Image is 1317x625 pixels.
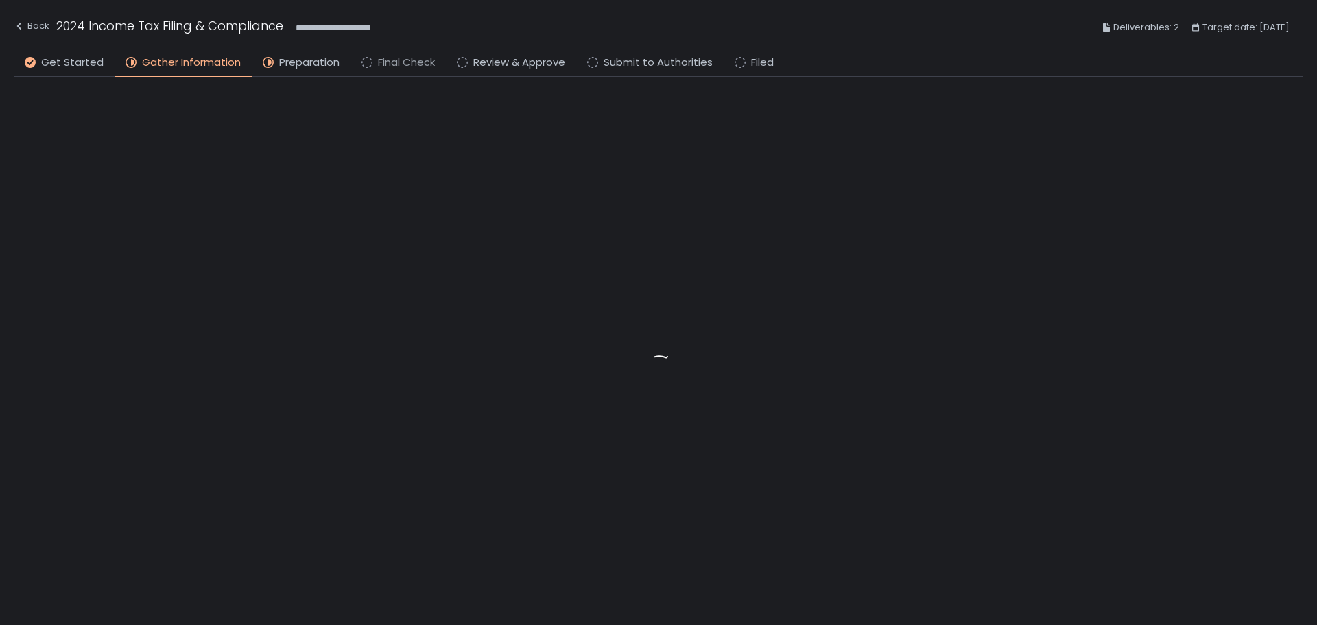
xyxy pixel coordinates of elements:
span: Preparation [279,55,340,71]
span: Deliverables: 2 [1113,19,1179,36]
span: Gather Information [142,55,241,71]
h1: 2024 Income Tax Filing & Compliance [56,16,283,35]
span: Target date: [DATE] [1202,19,1290,36]
span: Final Check [378,55,435,71]
span: Get Started [41,55,104,71]
span: Filed [751,55,774,71]
div: Back [14,18,49,34]
span: Submit to Authorities [604,55,713,71]
span: Review & Approve [473,55,565,71]
button: Back [14,16,49,39]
